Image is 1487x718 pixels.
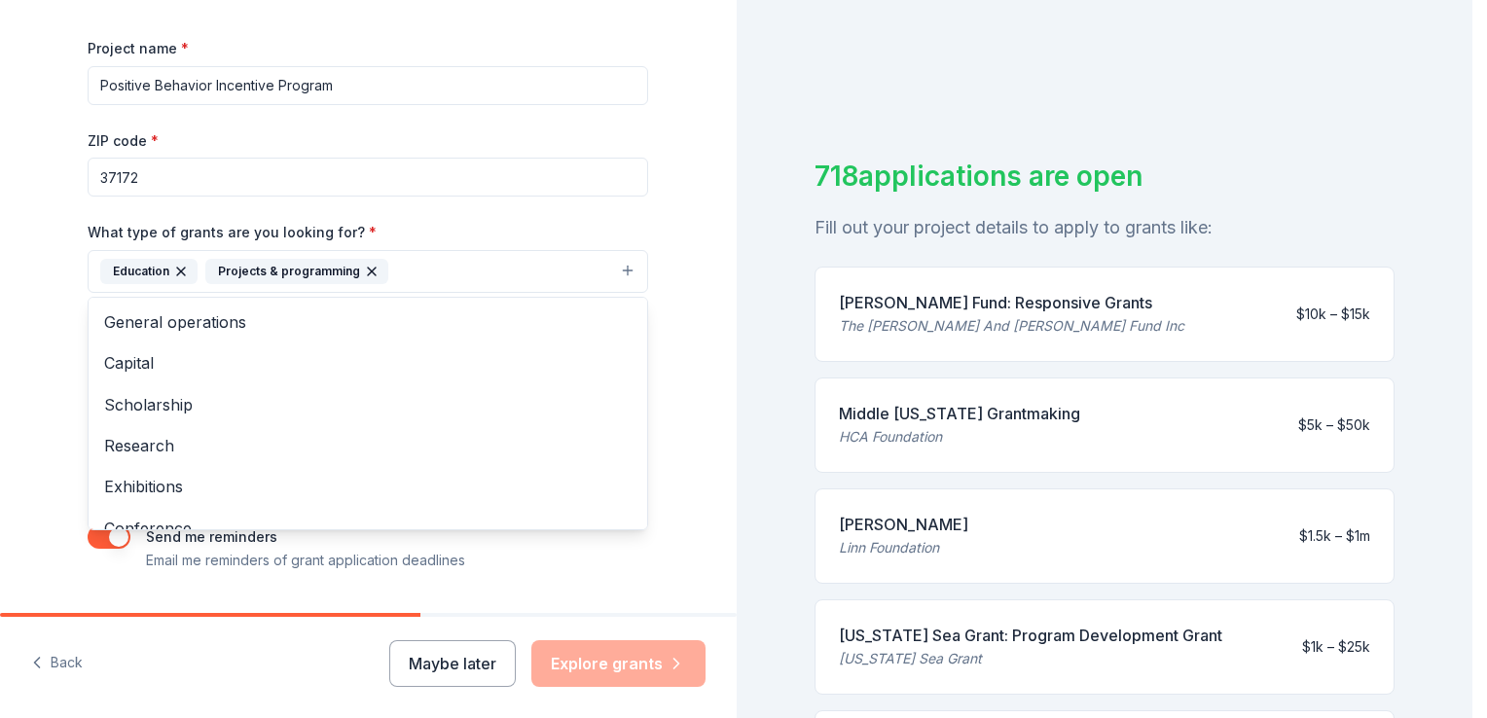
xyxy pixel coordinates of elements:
[205,259,388,284] div: Projects & programming
[88,250,648,293] button: EducationProjects & programming
[104,474,632,499] span: Exhibitions
[104,392,632,417] span: Scholarship
[100,259,198,284] div: Education
[104,433,632,458] span: Research
[88,297,648,530] div: EducationProjects & programming
[104,309,632,335] span: General operations
[104,516,632,541] span: Conference
[104,350,632,376] span: Capital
